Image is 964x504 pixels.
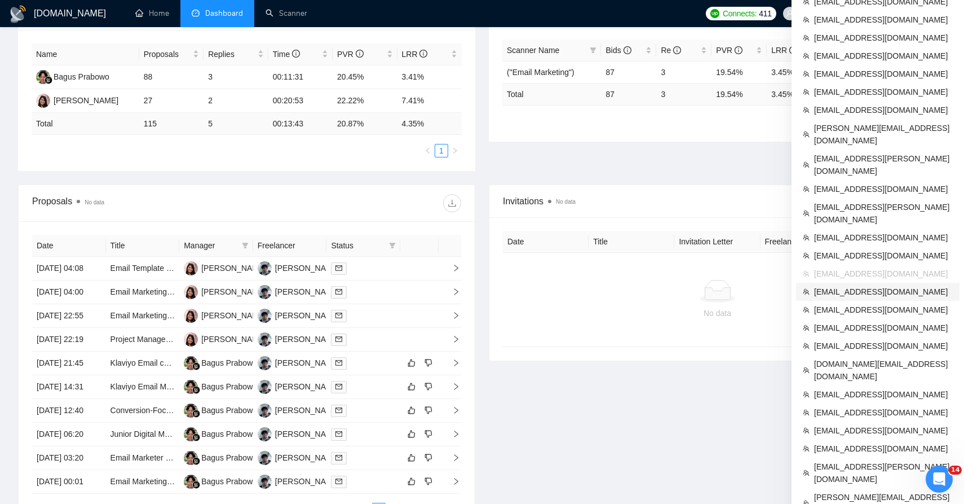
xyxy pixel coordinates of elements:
[275,428,340,440] div: [PERSON_NAME]
[32,470,106,494] td: [DATE] 00:01
[803,186,810,192] span: team
[443,477,460,485] span: right
[110,287,290,296] a: Email Marketing Specialist for Klaviyo Management
[814,340,953,352] span: [EMAIL_ADDRESS][DOMAIN_NAME]
[814,406,953,419] span: [EMAIL_ADDRESS][DOMAIN_NAME]
[397,113,462,135] td: 4.35 %
[803,34,810,41] span: team
[814,268,953,280] span: [EMAIL_ADDRESS][DOMAIN_NAME]
[405,451,418,464] button: like
[275,475,340,488] div: [PERSON_NAME]
[656,83,711,105] td: 3
[590,47,596,54] span: filter
[760,231,846,253] th: Freelancer
[106,423,180,446] td: Junior Digital Marketing Coordinator
[184,356,198,370] img: BP
[179,235,253,257] th: Manager
[184,429,257,438] a: BPBagus Prabowo
[419,50,427,58] span: info-circle
[275,286,340,298] div: [PERSON_NAME]
[803,71,810,77] span: team
[275,452,340,464] div: [PERSON_NAME]
[201,333,266,345] div: [PERSON_NAME]
[253,235,327,257] th: Freelancer
[405,427,418,441] button: like
[335,478,342,485] span: mail
[814,68,953,80] span: [EMAIL_ADDRESS][DOMAIN_NAME]
[9,5,27,23] img: logo
[32,235,106,257] th: Date
[803,288,810,295] span: team
[814,122,953,147] span: [PERSON_NAME][EMAIL_ADDRESS][DOMAIN_NAME]
[814,86,953,98] span: [EMAIL_ADDRESS][DOMAIN_NAME]
[443,312,460,319] span: right
[184,309,198,323] img: KL
[803,210,810,217] span: team
[814,286,953,298] span: [EMAIL_ADDRESS][DOMAIN_NAME]
[443,359,460,367] span: right
[674,231,760,253] th: Invitation Letter
[601,83,656,105] td: 87
[258,358,340,367] a: VJ[PERSON_NAME]
[192,433,200,441] img: gigradar-bm.png
[424,453,432,462] span: dislike
[36,95,118,104] a: KL[PERSON_NAME]
[106,352,180,375] td: Klaviyo Email campaign creation & flow management
[723,7,757,20] span: Connects:
[258,404,272,418] img: VJ
[335,383,342,390] span: mail
[110,358,297,367] a: Klaviyo Email campaign creation & flow management
[275,309,340,322] div: [PERSON_NAME]
[424,147,431,154] span: left
[814,249,953,262] span: [EMAIL_ADDRESS][DOMAIN_NAME]
[201,404,257,417] div: Bagus Prabowo
[408,358,415,367] span: like
[110,264,284,273] a: Email Template Design in [GEOGRAPHIC_DATA]
[201,309,266,322] div: [PERSON_NAME]
[258,309,272,323] img: VJ
[710,9,719,18] img: upwork-logo.png
[502,83,601,105] td: Total
[184,358,257,367] a: BPBagus Prabowo
[110,311,319,320] a: Email Marketing Specialist E-Commerce Supplement Brand
[242,242,249,249] span: filter
[656,61,711,83] td: 3
[443,406,460,414] span: right
[443,288,460,296] span: right
[184,405,257,414] a: BPBagus Prabowo
[204,113,268,135] td: 5
[258,451,272,465] img: VJ
[803,306,810,313] span: team
[106,328,180,352] td: Project Manager for eCommerce Email Marketing Agency
[32,399,106,423] td: [DATE] 12:40
[208,48,255,60] span: Replies
[258,475,272,489] img: VJ
[408,477,415,486] span: like
[443,335,460,343] span: right
[258,427,272,441] img: VJ
[335,312,342,319] span: mail
[814,231,953,244] span: [EMAIL_ADDRESS][DOMAIN_NAME]
[443,454,460,462] span: right
[184,332,198,347] img: KL
[275,404,340,417] div: [PERSON_NAME]
[106,304,180,328] td: Email Marketing Specialist E-Commerce Supplement Brand
[587,42,599,59] span: filter
[803,270,810,277] span: team
[201,380,257,393] div: Bagus Prabowo
[786,10,794,17] span: user
[803,325,810,331] span: team
[443,194,461,212] button: download
[192,9,200,17] span: dashboard
[422,451,435,464] button: dislike
[135,8,169,18] a: homeHome
[711,83,767,105] td: 19.54 %
[408,453,415,462] span: like
[331,239,384,252] span: Status
[258,261,272,275] img: VJ
[422,404,435,417] button: dislike
[184,263,266,272] a: KL[PERSON_NAME]
[333,65,397,89] td: 20.45%
[139,65,204,89] td: 88
[814,424,953,437] span: [EMAIL_ADDRESS][DOMAIN_NAME]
